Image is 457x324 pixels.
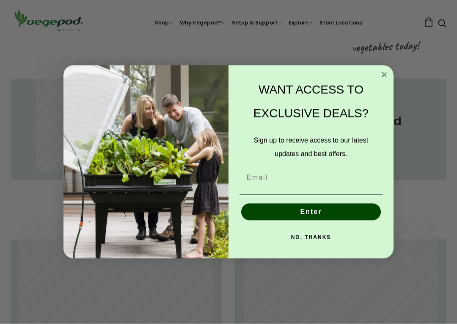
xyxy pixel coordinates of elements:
[254,137,368,158] span: Sign up to receive access to our latest updates and best offers.
[253,83,369,120] span: WANT ACCESS TO EXCLUSIVE DEALS?
[63,65,228,259] img: e9d03583-1bb1-490f-ad29-36751b3212ff.jpeg
[379,70,389,80] button: Close dialog
[241,204,381,221] button: Enter
[240,229,383,246] button: NO, THANKS
[240,169,383,186] input: Email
